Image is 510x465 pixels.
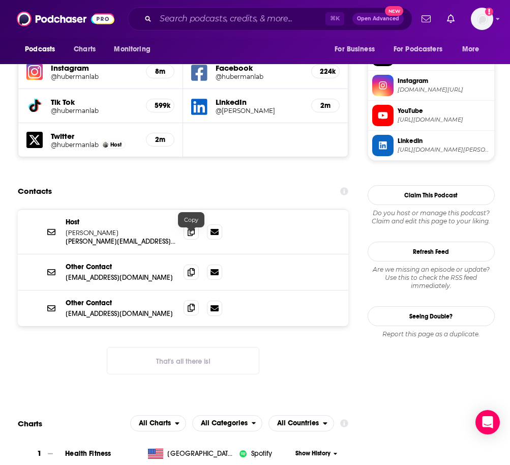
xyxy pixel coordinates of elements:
[65,449,111,458] a: Health Fitness
[352,13,404,25] button: Open AdvancedNew
[216,107,303,114] a: @[PERSON_NAME]
[216,73,303,80] a: @hubermanlab
[368,209,495,225] div: Claim and edit this page to your liking.
[268,415,334,431] h2: Countries
[26,64,43,80] img: iconImage
[201,420,248,427] span: All Categories
[394,42,442,56] span: For Podcasters
[455,40,492,59] button: open menu
[51,131,138,141] h5: Twitter
[277,420,319,427] span: All Countries
[251,449,273,459] span: Spotify
[51,73,124,80] h5: @hubermanlab
[443,10,459,27] a: Show notifications dropdown
[144,449,238,459] a: [GEOGRAPHIC_DATA]
[485,8,493,16] svg: Add a profile image
[335,42,375,56] span: For Business
[462,42,479,56] span: More
[18,182,52,201] h2: Contacts
[155,67,166,76] h5: 8m
[239,450,247,458] img: iconImage
[239,449,291,459] a: iconImageSpotify
[51,107,138,114] a: @hubermanlab
[114,42,150,56] span: Monitoring
[18,419,42,428] h2: Charts
[398,76,490,85] span: Instagram
[110,141,122,148] span: Host
[25,42,55,56] span: Podcasts
[128,7,412,31] div: Search podcasts, credits, & more...
[372,75,490,96] a: Instagram[DOMAIN_NAME][URL]
[130,415,186,431] button: open menu
[475,410,500,434] div: Open Intercom Messenger
[66,299,175,307] p: Other Contact
[387,40,457,59] button: open menu
[107,40,163,59] button: open menu
[471,8,493,30] img: User Profile
[216,107,289,114] h5: @[PERSON_NAME]
[66,309,175,318] p: [EMAIL_ADDRESS][DOMAIN_NAME]
[66,237,175,246] p: [PERSON_NAME][EMAIL_ADDRESS][DOMAIN_NAME]
[178,212,204,227] div: Copy
[320,67,331,76] h5: 224k
[18,40,68,59] button: open menu
[368,330,495,338] div: Report this page as a duplicate.
[67,40,102,59] a: Charts
[216,73,289,80] h5: @hubermanlab
[51,63,138,73] h5: Instagram
[398,106,490,115] span: YouTube
[372,105,490,126] a: YouTube[URL][DOMAIN_NAME]
[268,415,334,431] button: open menu
[417,10,435,27] a: Show notifications dropdown
[66,218,175,226] p: Host
[155,135,166,144] h5: 2m
[372,135,490,156] a: Linkedin[URL][DOMAIN_NAME][PERSON_NAME]
[398,146,490,154] span: https://www.linkedin.com/in/andrew-huberman
[295,449,331,458] span: Show History
[216,63,303,73] h5: Facebook
[357,16,399,21] span: Open Advanced
[74,42,96,56] span: Charts
[325,12,344,25] span: ⌘ K
[37,448,42,459] h3: 1
[51,107,124,114] h5: @hubermanlab
[327,40,387,59] button: open menu
[398,86,490,94] span: instagram.com/hubermanlab
[471,8,493,30] button: Show profile menu
[368,242,495,261] button: Refresh Feed
[291,449,341,458] button: Show History
[156,11,325,27] input: Search podcasts, credits, & more...
[398,116,490,124] span: https://www.youtube.com/@hubermanlab
[66,228,175,237] p: [PERSON_NAME]
[17,9,114,28] img: Podchaser - Follow, Share and Rate Podcasts
[155,101,166,110] h5: 599k
[192,415,263,431] h2: Categories
[107,347,259,374] button: Nothing here.
[66,263,175,271] p: Other Contact
[192,415,263,431] button: open menu
[320,101,331,110] h5: 2m
[103,142,108,148] img: Dr. Andrew Huberman
[139,420,171,427] span: All Charts
[368,266,495,290] div: Are we missing an episode or update? Use this to check the RSS feed immediately.
[398,136,490,146] span: Linkedin
[385,6,403,16] span: New
[368,209,495,217] span: Do you host or manage this podcast?
[51,141,99,149] a: @hubermanlab
[167,449,233,459] span: United States
[471,8,493,30] span: Logged in as patiencebaldacci
[368,306,495,326] a: Seeing Double?
[368,185,495,205] button: Claim This Podcast
[66,273,175,282] p: [EMAIL_ADDRESS][DOMAIN_NAME]
[216,97,303,107] h5: LinkedIn
[51,97,138,107] h5: Tik Tok
[130,415,186,431] h2: Platforms
[51,73,138,80] a: @hubermanlab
